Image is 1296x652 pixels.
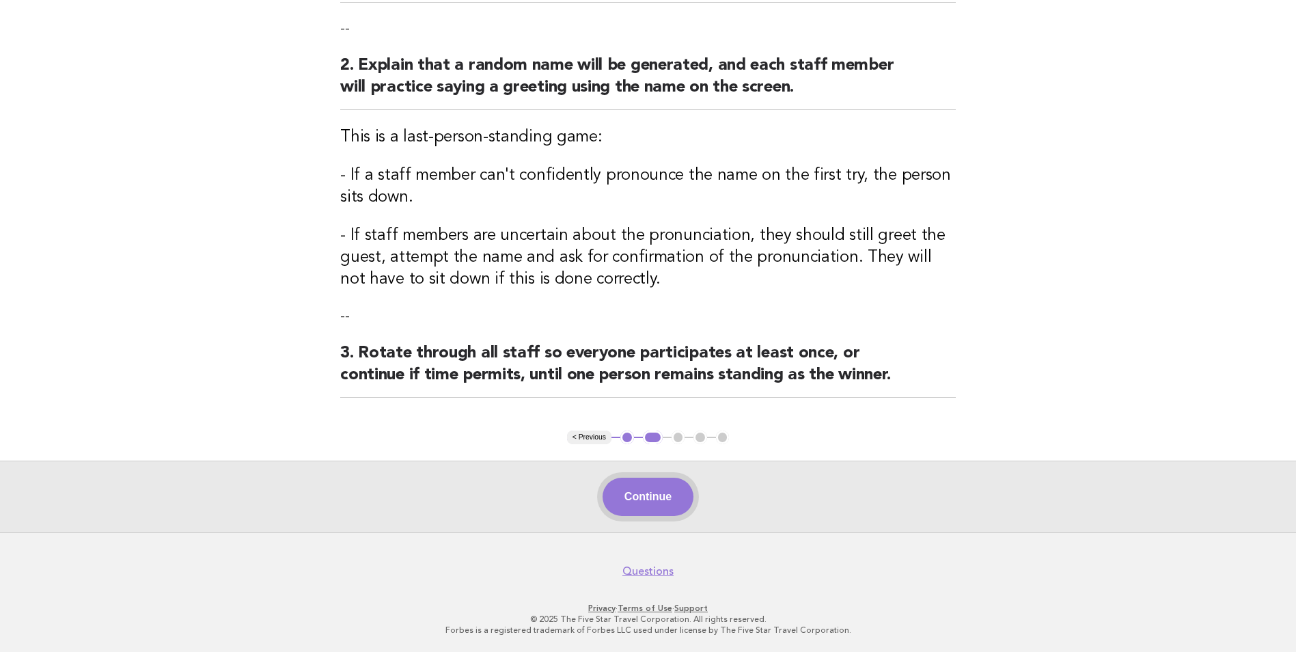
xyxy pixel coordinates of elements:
h2: 3. Rotate through all staff so everyone participates at least once, or continue if time permits, ... [340,342,956,398]
h3: - If a staff member can't confidently pronounce the name on the first try, the person sits down. [340,165,956,208]
p: · · [230,603,1066,614]
p: © 2025 The Five Star Travel Corporation. All rights reserved. [230,614,1066,625]
p: -- [340,19,956,38]
a: Questions [622,565,674,578]
a: Support [674,603,708,613]
button: 2 [643,431,663,444]
a: Terms of Use [618,603,672,613]
button: < Previous [567,431,611,444]
a: Privacy [588,603,616,613]
button: Continue [603,478,693,516]
h3: This is a last-person-standing game: [340,126,956,148]
h2: 2. Explain that a random name will be generated, and each staff member will practice saying a gre... [340,55,956,110]
h3: - If staff members are uncertain about the pronunciation, they should still greet the guest, atte... [340,225,956,290]
p: Forbes is a registered trademark of Forbes LLC used under license by The Five Star Travel Corpora... [230,625,1066,636]
button: 1 [620,431,634,444]
p: -- [340,307,956,326]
